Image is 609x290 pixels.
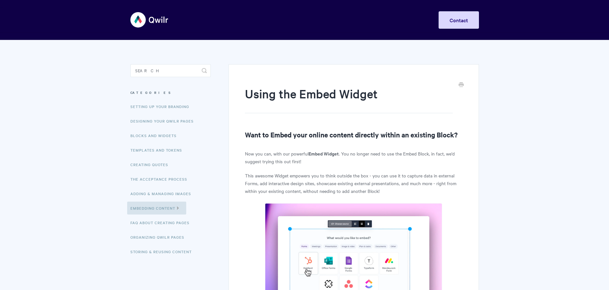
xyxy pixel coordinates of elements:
a: Adding & Managing Images [130,187,196,200]
p: This awesome Widget empowers you to think outside the box - you can use it to capture data in ext... [245,172,462,195]
a: Designing Your Qwilr Pages [130,115,198,127]
a: The Acceptance Process [130,173,192,185]
a: Organizing Qwilr Pages [130,231,189,244]
a: Creating Quotes [130,158,173,171]
a: Templates and Tokens [130,144,187,156]
input: Search [130,64,211,77]
a: Contact [439,11,479,29]
a: Setting up your Branding [130,100,194,113]
p: Now you can, with our powerful . You no longer need to use the Embed Block, in fact, we'd suggest... [245,150,462,165]
img: Qwilr Help Center [130,8,169,32]
a: Blocks and Widgets [130,129,181,142]
a: Print this Article [459,82,464,89]
a: Storing & Reusing Content [130,245,197,258]
h1: Using the Embed Widget [245,85,452,113]
strong: Embed Widget [309,150,339,157]
h2: Want to Embed your online content directly within an existing Block? [245,129,462,140]
a: FAQ About Creating Pages [130,216,194,229]
h3: Categories [130,87,211,98]
a: Embedding Content [127,202,186,215]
